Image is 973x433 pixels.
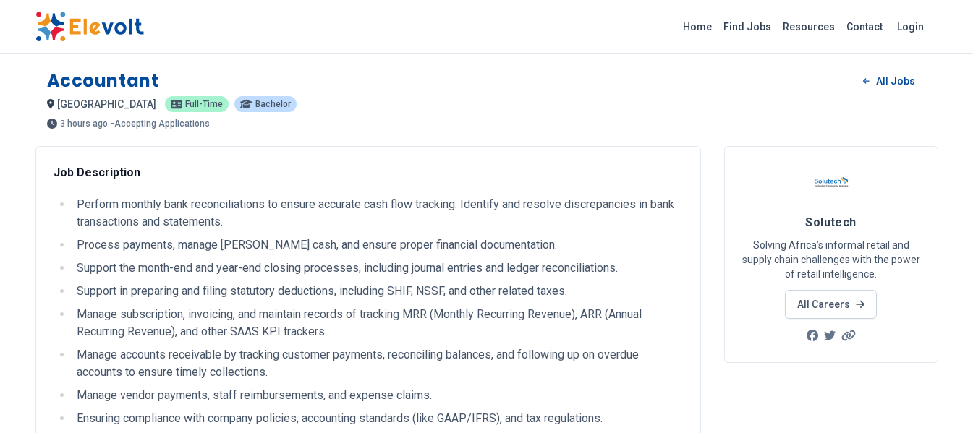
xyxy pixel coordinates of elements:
[72,283,683,300] li: Support in preparing and filing statutory deductions, including SHIF, NSSF, and other related taxes.
[185,100,223,108] span: Full-time
[841,15,888,38] a: Contact
[72,260,683,277] li: Support the month-end and year-end closing processes, including journal entries and ledger reconc...
[47,69,159,93] h1: Accountant
[785,290,877,319] a: All Careers
[677,15,718,38] a: Home
[72,346,683,381] li: Manage accounts receivable by tracking customer payments, reconciling balances, and following up ...
[54,166,140,179] strong: Job Description
[888,12,932,41] a: Login
[72,410,683,427] li: Ensuring compliance with company policies, accounting standards (like GAAP/IFRS), and tax regulat...
[111,119,210,128] p: - Accepting Applications
[57,98,156,110] span: [GEOGRAPHIC_DATA]
[742,238,920,281] p: Solving Africa’s informal retail and supply chain challenges with the power of retail intelligence.
[255,100,291,108] span: Bachelor
[813,164,849,200] img: Solutech
[35,12,144,42] img: Elevolt
[60,119,108,128] span: 3 hours ago
[805,215,857,229] span: Solutech
[72,306,683,340] li: Manage subscription, invoicing, and maintain records of tracking MRR (Monthly Recurring Revenue),...
[72,196,683,231] li: Perform monthly bank reconciliations to ensure accurate cash flow tracking. Identify and resolve ...
[72,236,683,254] li: Process payments, manage [PERSON_NAME] cash, and ensure proper financial documentation.
[718,15,777,38] a: Find Jobs
[72,387,683,404] li: Manage vendor payments, staff reimbursements, and expense claims.
[851,70,926,92] a: All Jobs
[777,15,841,38] a: Resources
